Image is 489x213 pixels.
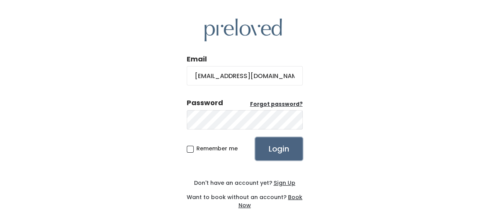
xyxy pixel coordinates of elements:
a: Sign Up [272,179,295,187]
a: Book Now [239,193,303,209]
a: Forgot password? [250,101,303,108]
div: Password [187,98,223,108]
img: preloved logo [204,19,282,41]
span: Remember me [196,145,238,152]
div: Want to book without an account? [187,187,303,210]
u: Sign Up [274,179,295,187]
input: Login [255,137,303,160]
label: Email [187,54,207,64]
div: Don't have an account yet? [187,179,303,187]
